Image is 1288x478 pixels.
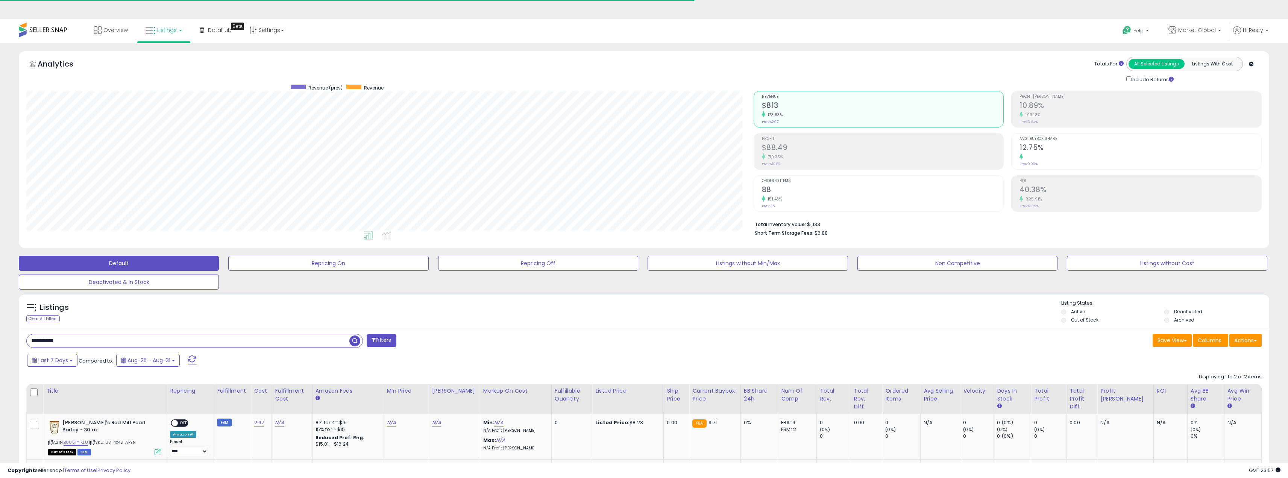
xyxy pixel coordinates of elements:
[8,467,35,474] strong: Copyright
[762,101,1004,111] h2: $813
[854,419,876,426] div: 0.00
[194,19,237,41] a: DataHub
[963,419,994,426] div: 0
[755,230,813,236] b: Short Term Storage Fees:
[157,26,177,34] span: Listings
[140,19,188,41] a: Listings
[1023,196,1042,202] small: 225.91%
[64,439,88,446] a: B005TY1KLU
[755,221,806,228] b: Total Inventory Value:
[1094,61,1124,68] div: Totals For
[127,357,170,364] span: Aug-25 - Aug-31
[1071,317,1098,323] label: Out of Stock
[885,387,917,403] div: Ordered Items
[387,419,396,426] a: N/A
[48,419,61,434] img: 51q9UFQtYiL._SL40_.jpg
[178,420,190,426] span: OFF
[648,256,848,271] button: Listings without Min/Max
[762,120,778,124] small: Prev: $297
[762,137,1004,141] span: Profit
[217,387,247,395] div: Fulfillment
[48,419,161,454] div: ASIN:
[667,387,686,403] div: Ship Price
[997,387,1028,403] div: Days In Stock
[1019,101,1261,111] h2: 10.89%
[1157,387,1184,395] div: ROI
[1227,419,1256,426] div: N/A
[316,419,378,426] div: 8% for <= $15
[316,426,378,433] div: 15% for > $15
[1163,19,1227,43] a: Market Global
[62,419,154,435] b: [PERSON_NAME]'s Red Mill Pearl Barley - 30 oz
[924,387,957,403] div: Avg Selling Price
[40,302,69,313] h5: Listings
[762,95,1004,99] span: Revenue
[308,85,343,91] span: Revenue (prev)
[820,426,830,432] small: (0%)
[595,387,660,395] div: Listed Price
[744,419,772,426] div: 0%
[1129,59,1185,69] button: All Selected Listings
[820,419,851,426] div: 0
[19,275,219,290] button: Deactivated & In Stock
[1019,185,1261,196] h2: 40.38%
[88,19,134,41] a: Overview
[1019,162,1038,166] small: Prev: 0.00%
[963,426,974,432] small: (0%)
[244,19,290,41] a: Settings
[19,256,219,271] button: Default
[854,387,879,411] div: Total Rev. Diff.
[1178,26,1216,34] span: Market Global
[496,437,505,444] a: N/A
[781,387,813,403] div: Num of Comp.
[1019,179,1261,183] span: ROI
[483,437,496,444] b: Max:
[744,387,775,403] div: BB Share 24h.
[103,26,128,34] span: Overview
[1034,419,1066,426] div: 0
[1034,433,1066,440] div: 0
[1121,75,1183,83] div: Include Returns
[1249,467,1280,474] span: 2025-09-8 23:57 GMT
[316,387,381,395] div: Amazon Fees
[781,419,811,426] div: FBA: 9
[1133,27,1144,34] span: Help
[1233,26,1268,43] a: Hi Resty
[781,426,811,433] div: FBM: 2
[1100,419,1147,426] div: N/A
[1174,308,1202,315] label: Deactivated
[77,449,91,455] span: FBM
[1100,387,1150,403] div: Profit [PERSON_NAME]
[48,449,76,455] span: All listings that are currently out of stock and unavailable for purchase on Amazon
[364,85,384,91] span: Revenue
[997,426,1007,432] small: (0%)
[483,428,546,433] p: N/A Profit [PERSON_NAME]
[1193,334,1228,347] button: Columns
[963,387,991,395] div: Velocity
[885,433,920,440] div: 0
[924,419,954,426] div: N/A
[815,229,828,237] span: $6.88
[765,154,783,160] small: 719.35%
[1227,403,1232,410] small: Avg Win Price.
[1019,143,1261,153] h2: 12.75%
[217,419,232,426] small: FBM
[820,433,851,440] div: 0
[1191,433,1224,440] div: 0%
[595,419,630,426] b: Listed Price:
[1122,26,1132,35] i: Get Help
[79,357,113,364] span: Compared to:
[1061,300,1269,307] p: Listing States:
[1070,419,1091,426] div: 0.00
[1199,373,1262,381] div: Displaying 1 to 2 of 2 items
[857,256,1057,271] button: Non Competitive
[1070,387,1094,411] div: Total Profit Diff.
[1243,26,1263,34] span: Hi Resty
[316,395,320,402] small: Amazon Fees.
[1191,403,1195,410] small: Avg BB Share.
[254,419,264,426] a: 2.67
[1157,419,1182,426] div: N/A
[1184,59,1240,69] button: Listings With Cost
[820,387,848,403] div: Total Rev.
[1198,337,1221,344] span: Columns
